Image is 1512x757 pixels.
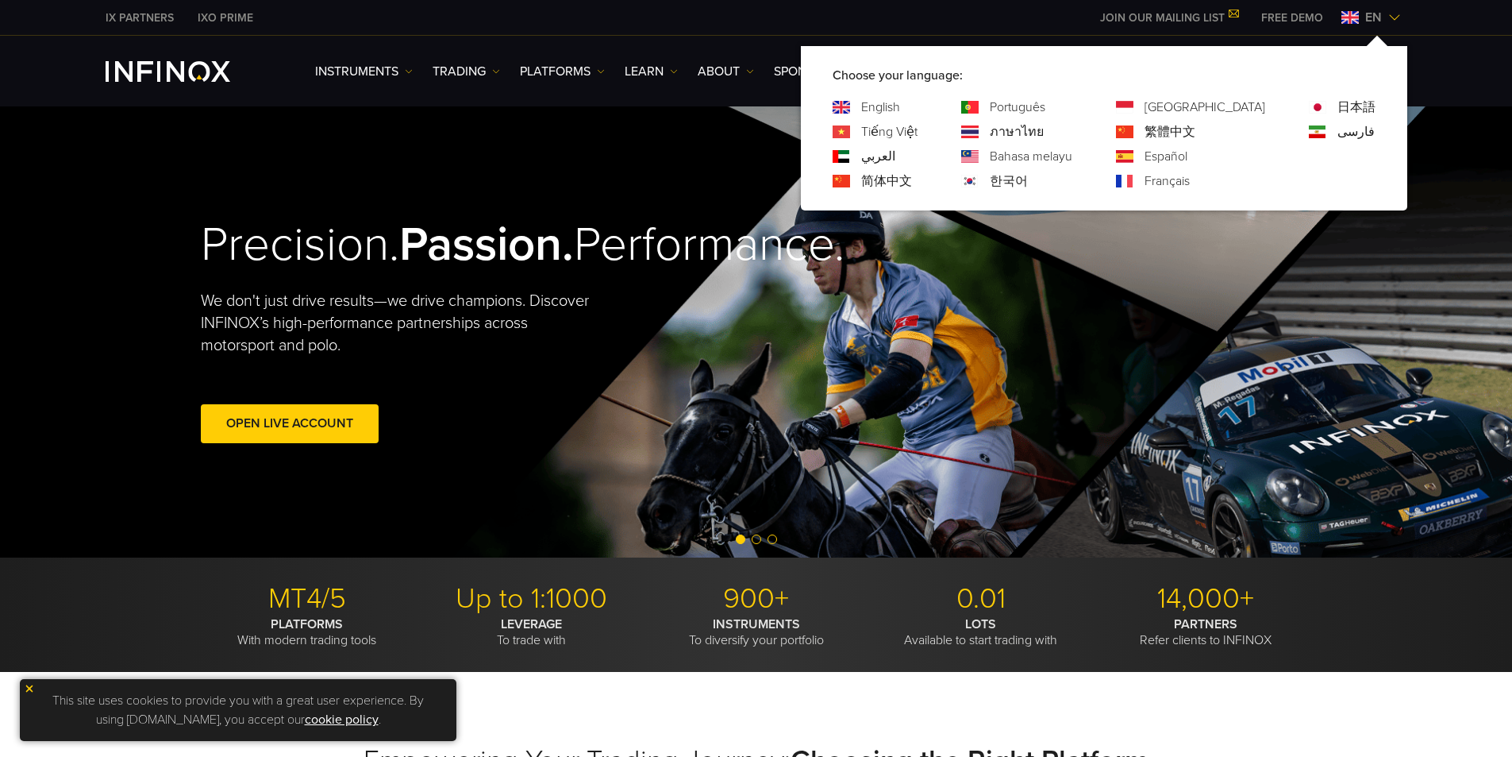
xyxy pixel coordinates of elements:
[752,535,761,544] span: Go to slide 2
[201,404,379,443] a: Open Live Account
[875,581,1087,616] p: 0.01
[965,616,996,632] strong: LOTS
[990,98,1045,117] a: Language
[425,616,638,648] p: To trade with
[861,147,895,166] a: Language
[501,616,562,632] strong: LEVERAGE
[1359,8,1388,27] span: en
[861,98,900,117] a: Language
[1145,147,1187,166] a: Language
[1145,172,1190,191] a: Language
[774,62,864,81] a: SPONSORSHIPS
[315,62,413,81] a: Instruments
[861,172,912,191] a: Language
[425,581,638,616] p: Up to 1:1000
[650,616,863,648] p: To diversify your portfolio
[24,683,35,694] img: yellow close icon
[201,616,414,648] p: With modern trading tools
[1099,616,1312,648] p: Refer clients to INFINOX
[861,122,918,141] a: Language
[833,66,1375,85] p: Choose your language:
[106,61,267,82] a: INFINOX Logo
[875,616,1087,648] p: Available to start trading with
[186,10,265,26] a: INFINOX
[736,535,745,544] span: Go to slide 1
[1249,10,1335,26] a: INFINOX MENU
[713,616,800,632] strong: INSTRUMENTS
[990,122,1044,141] a: Language
[433,62,500,81] a: TRADING
[28,687,448,733] p: This site uses cookies to provide you with a great user experience. By using [DOMAIN_NAME], you a...
[399,216,574,273] strong: Passion.
[1145,122,1195,141] a: Language
[271,616,343,632] strong: PLATFORMS
[305,712,379,728] a: cookie policy
[698,62,754,81] a: ABOUT
[201,290,601,357] p: We don't just drive results—we drive champions. Discover INFINOX’s high-performance partnerships ...
[1145,98,1265,117] a: Language
[1174,616,1237,632] strong: PARTNERS
[94,10,186,26] a: INFINOX
[990,172,1028,191] a: Language
[1337,98,1375,117] a: Language
[990,147,1072,166] a: Language
[1337,122,1375,141] a: Language
[650,581,863,616] p: 900+
[625,62,678,81] a: Learn
[768,535,777,544] span: Go to slide 3
[201,216,701,274] h2: Precision. Performance.
[1088,11,1249,25] a: JOIN OUR MAILING LIST
[201,581,414,616] p: MT4/5
[520,62,605,81] a: PLATFORMS
[1099,581,1312,616] p: 14,000+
